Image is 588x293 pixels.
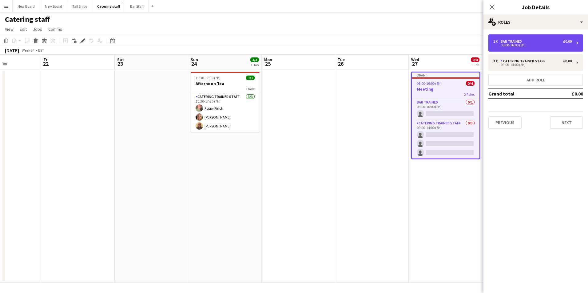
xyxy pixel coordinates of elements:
span: Wed [411,57,419,62]
div: 08:00-16:00 (8h) [493,44,572,47]
h1: Catering staff [5,15,50,24]
span: Tue [338,57,345,62]
div: 3 x [493,59,501,63]
div: Bar trained [501,39,524,44]
button: Catering staff [92,0,125,12]
span: 0/4 [471,57,479,62]
app-job-card: 10:30-17:30 (7h)3/3Afternoon Tea1 RoleCatering trained staff3/310:30-17:30 (7h)Poppy Pinch[PERSON... [191,72,260,132]
div: 1 x [493,39,501,44]
span: 2 Roles [464,92,475,97]
span: 10:30-17:30 (7h) [196,76,220,80]
span: 3/3 [246,76,255,80]
td: Grand total [488,89,554,99]
span: Sat [117,57,124,62]
span: 26 [337,60,345,67]
div: £0.00 [563,59,572,63]
span: Comms [48,26,62,32]
app-job-card: Draft08:00-16:00 (8h)0/4Meeting2 RolesBar trained0/108:00-16:00 (8h) Catering trained staff0/309:... [411,72,480,159]
span: 1 Role [246,87,255,91]
span: 25 [263,60,272,67]
a: Jobs [30,25,45,33]
app-card-role: Catering trained staff0/309:00-14:00 (5h) [412,120,479,158]
app-card-role: Bar trained0/108:00-16:00 (8h) [412,99,479,120]
h3: Meeting [412,86,479,92]
div: 09:00-14:00 (5h) [493,63,572,66]
div: £0.00 [563,39,572,44]
span: 08:00-16:00 (8h) [417,81,442,86]
td: £0.00 [554,89,583,99]
app-card-role: Catering trained staff3/310:30-17:30 (7h)Poppy Pinch[PERSON_NAME][PERSON_NAME] [191,93,260,132]
span: 22 [43,60,49,67]
button: Previous [488,116,522,129]
span: Mon [264,57,272,62]
button: Add role [488,74,583,86]
span: View [5,26,14,32]
a: Comms [46,25,65,33]
button: New Board [13,0,40,12]
div: Catering trained staff [501,59,548,63]
div: 1 Job [471,63,479,67]
span: 24 [190,60,198,67]
span: 27 [410,60,419,67]
span: Edit [20,26,27,32]
button: Bar Staff [125,0,149,12]
a: View [2,25,16,33]
div: Draft [412,72,479,77]
span: Fri [44,57,49,62]
span: Week 34 [20,48,36,53]
span: 23 [116,60,124,67]
h3: Afternoon Tea [191,81,260,86]
h3: Job Details [483,3,588,11]
button: Next [550,116,583,129]
div: 1 Job [251,63,259,67]
button: Tall Ships [67,0,92,12]
div: [DATE] [5,47,19,53]
div: Roles [483,15,588,29]
div: BST [38,48,44,53]
button: New Board [40,0,67,12]
span: Sun [191,57,198,62]
span: 0/4 [466,81,475,86]
span: Jobs [33,26,42,32]
span: 3/3 [250,57,259,62]
a: Edit [17,25,29,33]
